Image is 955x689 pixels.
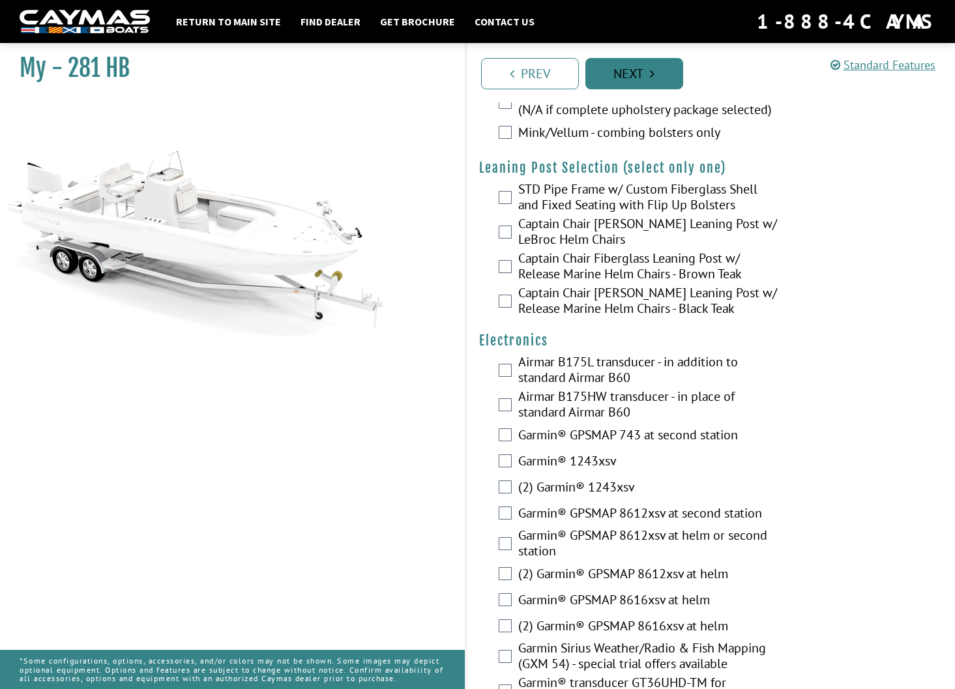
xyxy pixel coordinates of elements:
[518,527,780,562] label: Garmin® GPSMAP 8612xsv at helm or second station
[830,57,935,72] a: Standard Features
[518,453,780,472] label: Garmin® 1243xsv
[468,13,541,30] a: Contact Us
[518,505,780,524] label: Garmin® GPSMAP 8612xsv at second station
[20,53,432,83] h1: My - 281 HB
[518,216,780,250] label: Captain Chair [PERSON_NAME] Leaning Post w/ LeBroc Helm Chairs
[757,7,935,36] div: 1-888-4CAYMAS
[518,388,780,423] label: Airmar B175HW transducer - in place of standard Airmar B60
[518,592,780,611] label: Garmin® GPSMAP 8616xsv at helm
[294,13,367,30] a: Find Dealer
[20,650,445,689] p: *Some configurations, options, accessories, and/or colors may not be shown. Some images may depic...
[20,10,150,34] img: white-logo-c9c8dbefe5ff5ceceb0f0178aa75bf4bb51f6bca0971e226c86eb53dfe498488.png
[518,250,780,285] label: Captain Chair Fiberglass Leaning Post w/ Release Marine Helm Chairs - Brown Teak
[518,479,780,498] label: (2) Garmin® 1243xsv
[518,427,780,446] label: Garmin® GPSMAP 743 at second station
[518,181,780,216] label: STD Pipe Frame w/ Custom Fiberglass Shell and Fixed Seating with Flip Up Bolsters
[518,125,780,143] label: Mink/Vellum - combing bolsters only
[169,13,287,30] a: Return to main site
[518,640,780,675] label: Garmin Sirius Weather/Radio & Fish Mapping (GXM 54) - special trial offers available
[479,160,943,176] h4: Leaning Post Selection (select only one)
[518,618,780,637] label: (2) Garmin® GPSMAP 8616xsv at helm
[481,58,579,89] a: Prev
[518,285,780,319] label: Captain Chair [PERSON_NAME] Leaning Post w/ Release Marine Helm Chairs - Black Teak
[374,13,462,30] a: Get Brochure
[479,332,943,349] h4: Electronics
[585,58,683,89] a: Next
[518,354,780,388] label: Airmar B175L transducer - in addition to standard Airmar B60
[518,86,780,121] label: Mink/Vellum – leaning post fold-down armrest (N/A if complete upholstery package selected)
[518,566,780,585] label: (2) Garmin® GPSMAP 8612xsv at helm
